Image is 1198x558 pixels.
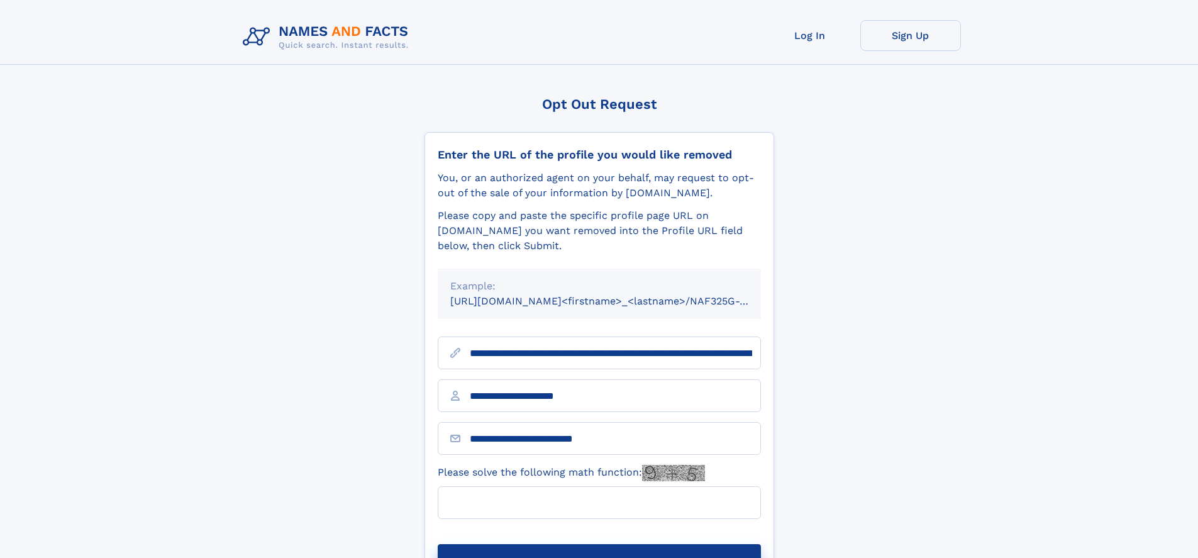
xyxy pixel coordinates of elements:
label: Please solve the following math function: [438,465,705,481]
div: Enter the URL of the profile you would like removed [438,148,761,162]
div: Example: [450,279,748,294]
div: You, or an authorized agent on your behalf, may request to opt-out of the sale of your informatio... [438,170,761,201]
a: Log In [760,20,860,51]
img: Logo Names and Facts [238,20,419,54]
div: Please copy and paste the specific profile page URL on [DOMAIN_NAME] you want removed into the Pr... [438,208,761,254]
a: Sign Up [860,20,961,51]
div: Opt Out Request [424,96,774,112]
small: [URL][DOMAIN_NAME]<firstname>_<lastname>/NAF325G-xxxxxxxx [450,295,785,307]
